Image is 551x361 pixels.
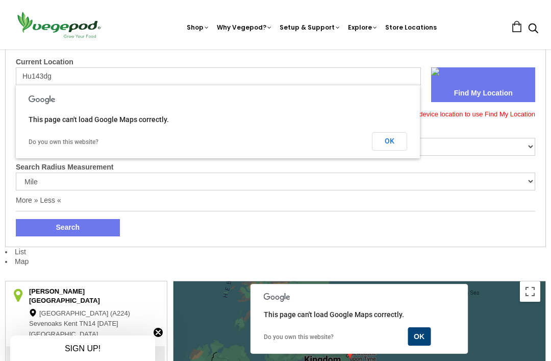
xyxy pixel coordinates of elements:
[29,138,98,146] a: Do you own this website?
[372,132,407,151] button: OK
[29,319,62,329] span: Sevenoaks
[348,23,378,32] a: Explore
[29,287,136,306] div: [PERSON_NAME][GEOGRAPHIC_DATA]
[5,257,546,267] li: Map
[16,67,421,85] input: Enter a location
[431,67,439,76] img: sca.location-find-location.png
[16,162,535,173] label: Search Radius Measurement
[79,319,118,329] span: TN14 [DATE]
[528,24,538,35] a: Search
[64,319,78,329] span: Kent
[65,344,101,353] span: SIGN UP!
[29,115,169,124] span: This page can't load Google Maps correctly.
[16,219,120,236] button: Search
[29,309,136,319] div: [GEOGRAPHIC_DATA] (A224)
[29,330,98,340] span: [GEOGRAPHIC_DATA]
[520,281,540,302] button: Toggle fullscreen view
[16,57,535,67] label: Current Location
[385,23,437,32] a: Store Locations
[431,85,535,102] button: Find My Location
[280,23,341,32] a: Setup & Support
[16,196,38,204] a: More »
[153,327,163,338] button: Close teaser
[40,196,61,204] a: Less «
[264,310,404,319] span: This page can't load Google Maps correctly.
[217,23,272,32] a: Why Vegepod?
[264,333,334,341] a: Do you own this website?
[10,335,155,361] div: SIGN UP!Close teaser
[13,10,105,39] img: Vegepod
[408,327,431,346] button: OK
[187,23,210,32] a: Shop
